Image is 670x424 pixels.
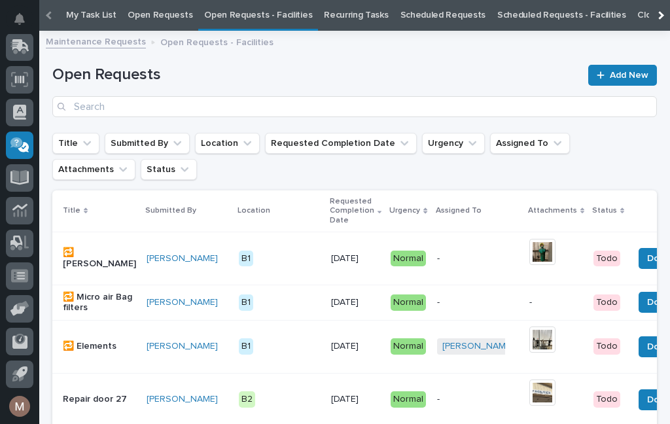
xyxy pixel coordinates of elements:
[331,341,380,352] p: [DATE]
[52,65,580,84] h1: Open Requests
[593,294,620,311] div: Todo
[6,5,33,33] button: Notifications
[6,393,33,420] button: users-avatar
[391,251,426,267] div: Normal
[239,391,255,408] div: B2
[52,96,657,117] input: Search
[389,203,420,218] p: Urgency
[331,253,380,264] p: [DATE]
[422,133,485,154] button: Urgency
[330,194,374,228] p: Requested Completion Date
[46,33,146,48] a: Maintenance Requests
[16,13,33,34] div: Notifications
[239,294,253,311] div: B1
[239,338,253,355] div: B1
[437,394,519,405] p: -
[437,253,519,264] p: -
[105,133,190,154] button: Submitted By
[391,294,426,311] div: Normal
[593,338,620,355] div: Todo
[331,297,380,308] p: [DATE]
[145,203,196,218] p: Submitted By
[141,159,197,180] button: Status
[593,391,620,408] div: Todo
[147,341,218,352] a: [PERSON_NAME]
[265,133,417,154] button: Requested Completion Date
[52,133,99,154] button: Title
[52,159,135,180] button: Attachments
[238,203,270,218] p: Location
[147,394,218,405] a: [PERSON_NAME]
[391,391,426,408] div: Normal
[331,394,380,405] p: [DATE]
[63,247,136,270] p: 🔁 [PERSON_NAME]
[239,251,253,267] div: B1
[588,65,657,86] a: Add New
[528,203,577,218] p: Attachments
[63,341,136,352] p: 🔁 Elements
[593,251,620,267] div: Todo
[195,133,260,154] button: Location
[147,253,218,264] a: [PERSON_NAME]
[437,297,519,308] p: -
[436,203,482,218] p: Assigned To
[160,34,273,48] p: Open Requests - Facilities
[147,297,218,308] a: [PERSON_NAME]
[610,71,648,80] span: Add New
[63,394,136,405] p: Repair door 27
[529,297,583,308] p: -
[63,203,80,218] p: Title
[63,292,136,314] p: 🔁 Micro air Bag filters
[592,203,617,218] p: Status
[442,341,514,352] a: [PERSON_NAME]
[490,133,570,154] button: Assigned To
[391,338,426,355] div: Normal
